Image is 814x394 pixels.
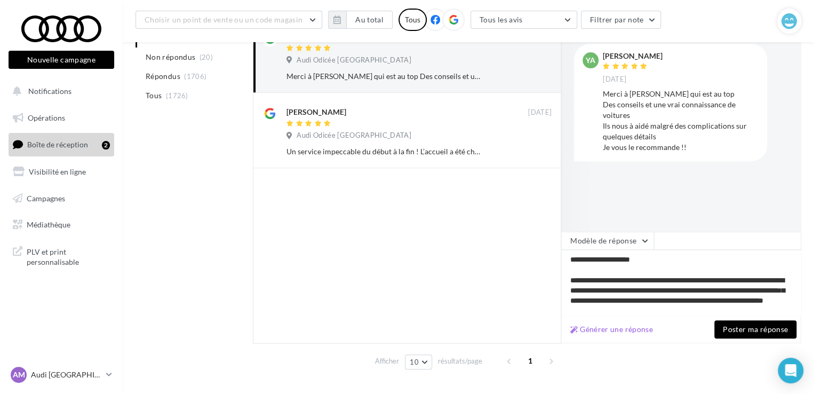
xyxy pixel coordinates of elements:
[28,113,65,122] span: Opérations
[410,358,419,366] span: 10
[603,52,663,60] div: [PERSON_NAME]
[528,108,552,117] span: [DATE]
[13,369,25,380] span: AM
[603,75,626,84] span: [DATE]
[297,56,411,65] span: Audi Odicée [GEOGRAPHIC_DATA]
[146,90,162,101] span: Tous
[6,80,112,103] button: Notifications
[102,141,110,149] div: 2
[714,320,796,338] button: Poster ma réponse
[346,11,393,29] button: Au total
[27,220,70,229] span: Médiathèque
[561,232,654,250] button: Modèle de réponse
[522,352,539,369] span: 1
[9,365,114,385] a: AM Audi [GEOGRAPHIC_DATA]
[6,133,116,156] a: Boîte de réception2
[405,354,432,369] button: 10
[199,53,213,61] span: (20)
[27,193,65,202] span: Campagnes
[566,323,657,336] button: Générer une réponse
[28,86,71,96] span: Notifications
[27,140,88,149] span: Boîte de réception
[29,167,86,176] span: Visibilité en ligne
[135,11,322,29] button: Choisir un point de vente ou un code magasin
[31,369,102,380] p: Audi [GEOGRAPHIC_DATA]
[581,11,661,29] button: Filtrer par note
[184,72,206,81] span: (1706)
[328,11,393,29] button: Au total
[603,89,759,153] div: Merci à [PERSON_NAME] qui est au top Des conseils et une vrai connaissance de voitures Ils nous à...
[286,71,482,82] div: Merci à [PERSON_NAME] qui est au top Des conseils et une vrai connaissance de voitures Ils nous à...
[286,146,482,157] div: Un service impeccable du début à la fin ! L’accueil a été chaleureux, l’équipe professionnelle et...
[375,356,399,366] span: Afficher
[9,51,114,69] button: Nouvelle campagne
[146,52,195,62] span: Non répondus
[398,9,427,31] div: Tous
[146,71,180,82] span: Répondus
[778,358,803,383] div: Open Intercom Messenger
[480,15,523,24] span: Tous les avis
[286,107,346,117] div: [PERSON_NAME]
[145,15,302,24] span: Choisir un point de vente ou un code magasin
[438,356,482,366] span: résultats/page
[6,187,116,210] a: Campagnes
[6,240,116,272] a: PLV et print personnalisable
[6,161,116,183] a: Visibilité en ligne
[297,131,411,140] span: Audi Odicée [GEOGRAPHIC_DATA]
[470,11,577,29] button: Tous les avis
[6,214,116,236] a: Médiathèque
[27,245,110,267] span: PLV et print personnalisable
[586,55,595,66] span: YA
[6,107,116,129] a: Opérations
[166,91,188,100] span: (1726)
